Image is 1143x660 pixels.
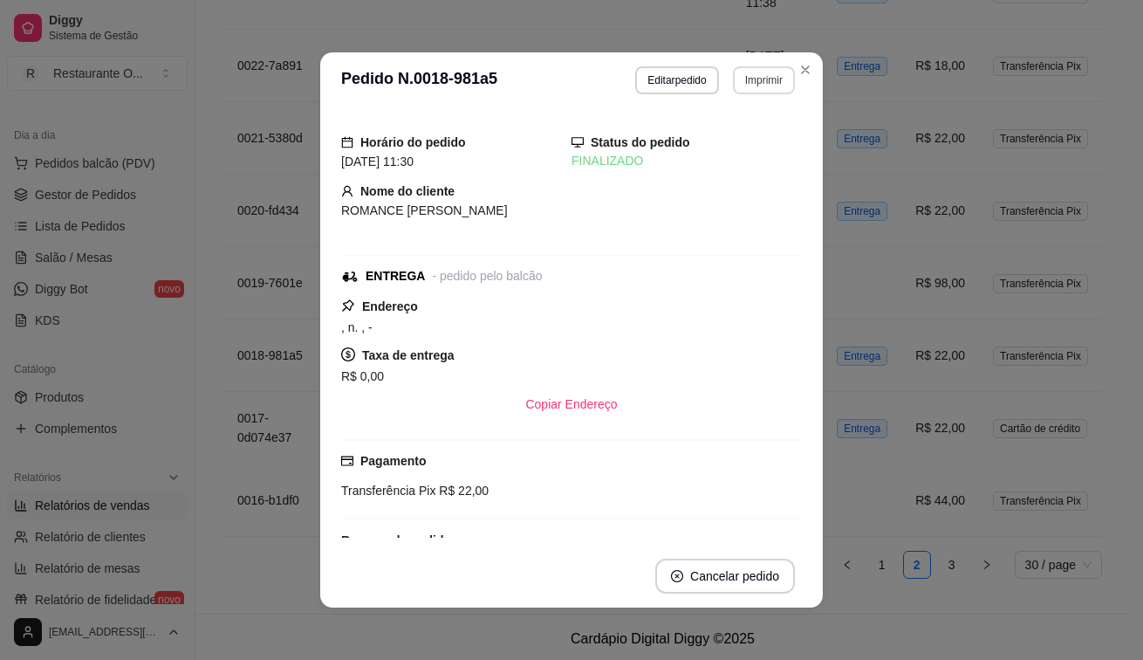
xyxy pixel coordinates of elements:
[341,455,353,467] span: credit-card
[360,454,426,468] strong: Pagamento
[360,184,455,198] strong: Nome do cliente
[733,66,795,94] button: Imprimir
[435,484,489,498] span: R$ 22,00
[432,267,542,285] div: - pedido pelo balcão
[571,152,802,170] div: FINALIZADO
[341,155,414,168] span: [DATE] 11:30
[341,136,353,148] span: calendar
[671,570,683,582] span: close-circle
[591,135,690,149] strong: Status do pedido
[362,348,455,362] strong: Taxa de entrega
[360,135,466,149] strong: Horário do pedido
[341,369,384,383] span: R$ 0,00
[362,299,418,313] strong: Endereço
[341,347,355,361] span: dollar
[571,136,584,148] span: desktop
[511,387,631,422] button: Copiar Endereço
[341,185,353,197] span: user
[366,267,425,285] div: ENTREGA
[635,66,718,94] button: Editarpedido
[341,203,508,217] span: ROMANCE [PERSON_NAME]
[341,66,497,94] h3: Pedido N. 0018-981a5
[341,484,435,498] span: Transferência Pix
[655,559,795,594] button: close-circleCancelar pedido
[341,299,355,313] span: pushpin
[791,56,819,84] button: Close
[341,320,373,334] span: , n. , -
[341,533,451,547] strong: Resumo do pedido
